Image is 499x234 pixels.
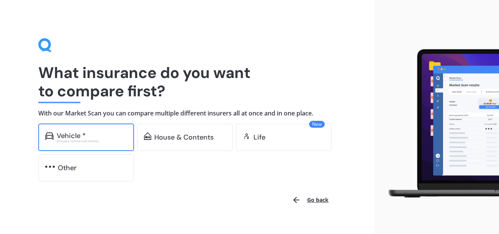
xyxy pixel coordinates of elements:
[45,132,54,140] img: car.f15378c7a67c060ca3f3.svg
[58,164,77,172] div: Other
[38,109,336,117] h4: With our Market Scan you can compare multiple different insurers all at once and in one place.
[57,140,127,143] div: Excludes commercial vehicles
[144,132,151,140] img: home-and-contents.b802091223b8502ef2dd.svg
[243,132,250,140] img: life.f720d6a2d7cdcd3ad642.svg
[380,46,499,201] img: laptop.webp
[309,121,325,128] span: New
[57,132,86,140] div: Vehicle *
[154,133,214,141] div: House & Contents
[287,191,333,209] button: Go back
[45,163,55,171] img: other.81dba5aafe580aa69f38.svg
[38,63,336,100] h1: What insurance do you want to compare first?
[254,133,265,141] div: Life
